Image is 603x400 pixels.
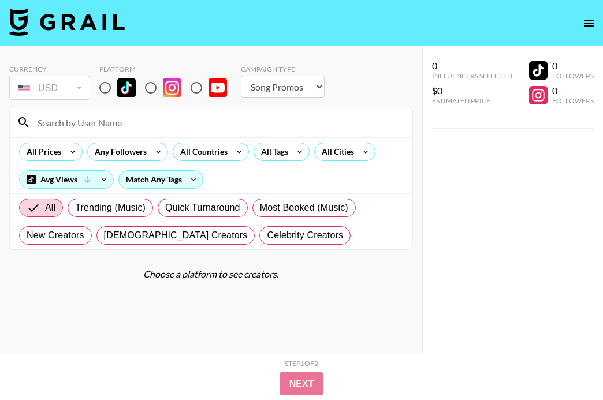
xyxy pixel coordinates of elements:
img: YouTube [209,78,227,97]
img: Instagram [163,78,181,97]
div: All Prices [20,143,64,160]
div: All Tags [254,143,291,160]
span: Trending (Music) [75,201,146,215]
div: All Countries [173,143,230,160]
div: Followers [552,96,594,105]
div: USD [12,78,88,98]
span: [DEMOGRAPHIC_DATA] Creators [104,229,248,242]
div: Avg Views [20,171,113,188]
div: Step 1 of 2 [285,359,318,368]
div: Currency [9,65,90,73]
div: Estimated Price [432,96,512,105]
span: Celebrity Creators [267,229,343,242]
button: open drawer [578,12,601,35]
div: All Cities [315,143,356,160]
button: Next [280,372,323,395]
span: Quick Turnaround [165,201,240,215]
input: Search by User Name [31,113,405,132]
img: Grail Talent [9,8,125,36]
div: Influencers Selected [432,72,512,80]
div: 0 [432,60,512,72]
div: Currency is locked to USD [9,73,90,102]
div: 0 [552,60,594,72]
div: Match Any Tags [119,171,203,188]
div: Any Followers [88,143,149,160]
div: Platform [99,65,236,73]
div: Campaign Type [241,65,325,73]
div: $0 [432,85,512,96]
span: Most Booked (Music) [260,201,348,215]
img: TikTok [117,78,136,97]
div: Followers [552,72,594,80]
span: All [45,201,55,215]
div: 0 [552,85,594,96]
span: New Creators [27,229,84,242]
div: Choose a platform to see creators. [9,268,413,280]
